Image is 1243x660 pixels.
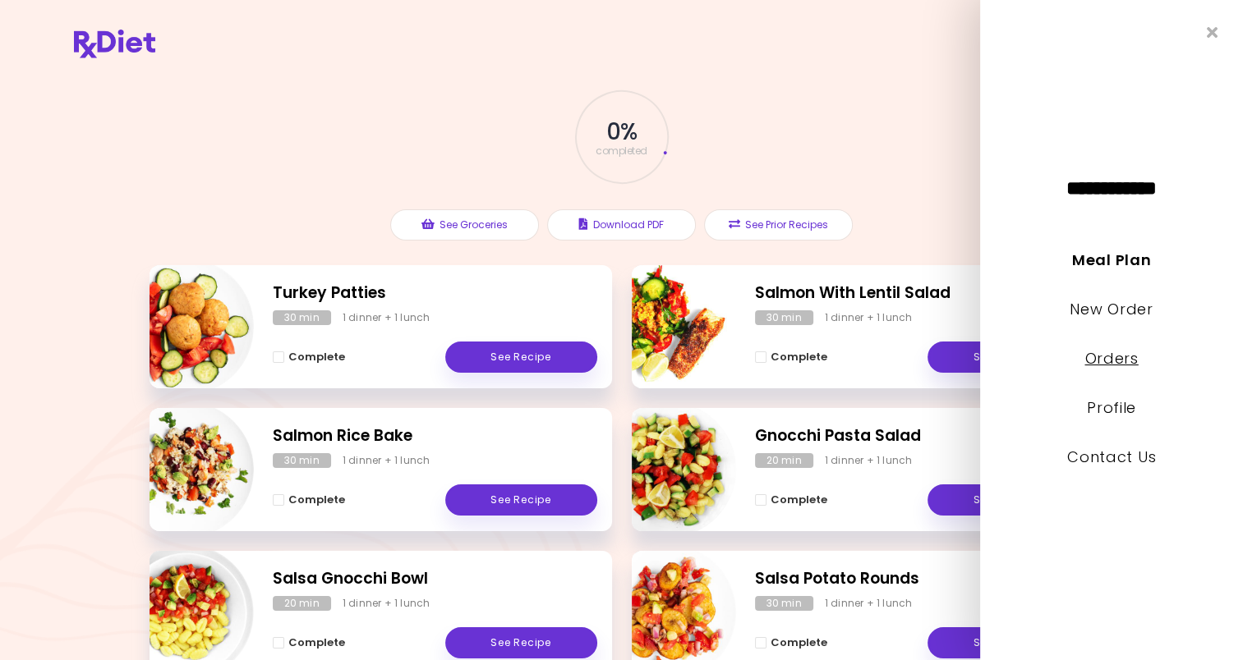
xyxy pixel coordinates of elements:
[771,636,827,649] span: Complete
[445,484,597,516] a: See Recipe - Salmon Rice Bake
[273,567,597,591] h2: Salsa Gnocchi Bowl
[928,341,1080,373] a: See Recipe - Salmon With Lentil Salad
[1072,250,1151,270] a: Meal Plan
[1070,299,1153,319] a: New Order
[273,282,597,305] h2: Turkey Patties
[273,490,345,510] button: Complete - Salmon Rice Bake
[596,146,647,156] span: completed
[1084,348,1138,369] a: Orders
[928,484,1080,516] a: See Recipe - Gnocchi Pasta Salad
[1067,447,1156,467] a: Contact Us
[273,424,597,448] h2: Salmon Rice Bake
[273,596,331,611] div: 20 min
[755,596,813,611] div: 30 min
[273,453,331,468] div: 30 min
[343,453,430,468] div: 1 dinner + 1 lunch
[445,341,597,373] a: See Recipe - Turkey Patties
[273,633,345,653] button: Complete - Salsa Gnocchi Bowl
[600,401,736,538] img: Info - Gnocchi Pasta Salad
[825,310,913,325] div: 1 dinner + 1 lunch
[755,490,827,510] button: Complete - Gnocchi Pasta Salad
[1087,397,1136,418] a: Profile
[755,310,813,325] div: 30 min
[825,596,913,611] div: 1 dinner + 1 lunch
[755,282,1080,305] h2: Salmon With Lentil Salad
[771,351,827,364] span: Complete
[343,596,430,611] div: 1 dinner + 1 lunch
[74,30,155,58] img: RxDiet
[755,633,827,653] button: Complete - Salsa Potato Rounds
[288,351,345,364] span: Complete
[547,209,696,241] button: Download PDF
[273,347,345,367] button: Complete - Turkey Patties
[117,401,254,538] img: Info - Salmon Rice Bake
[606,118,637,146] span: 0 %
[117,259,254,395] img: Info - Turkey Patties
[445,627,597,658] a: See Recipe - Salsa Gnocchi Bowl
[288,636,345,649] span: Complete
[755,567,1080,591] h2: Salsa Potato Rounds
[1207,25,1218,40] i: Close
[928,627,1080,658] a: See Recipe - Salsa Potato Rounds
[390,209,539,241] button: See Groceries
[755,424,1080,448] h2: Gnocchi Pasta Salad
[343,310,430,325] div: 1 dinner + 1 lunch
[825,453,913,468] div: 1 dinner + 1 lunch
[755,347,827,367] button: Complete - Salmon With Lentil Salad
[600,259,736,395] img: Info - Salmon With Lentil Salad
[273,310,331,325] div: 30 min
[288,493,345,506] span: Complete
[755,453,813,468] div: 20 min
[704,209,853,241] button: See Prior Recipes
[771,493,827,506] span: Complete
